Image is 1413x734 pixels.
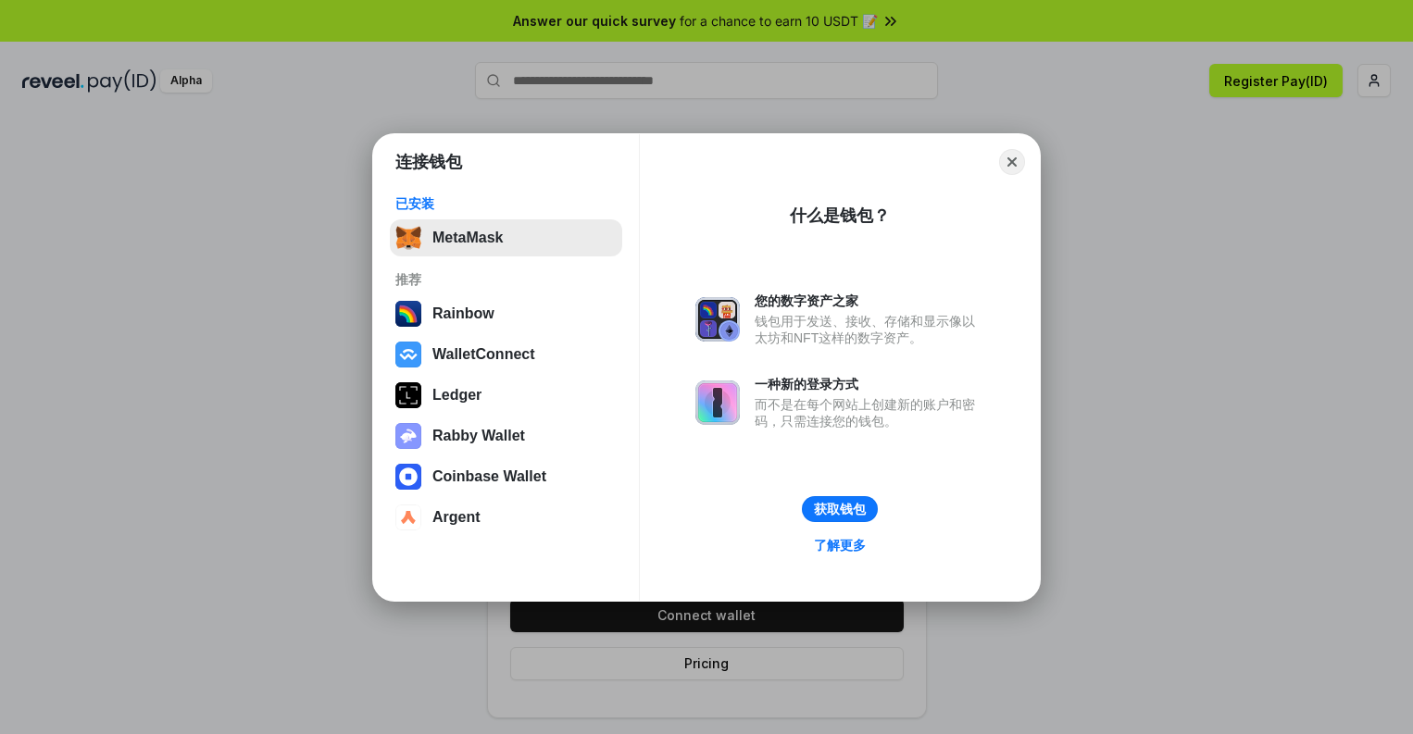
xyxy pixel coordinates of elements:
button: Coinbase Wallet [390,458,622,495]
button: Ledger [390,377,622,414]
img: svg+xml,%3Csvg%20width%3D%2228%22%20height%3D%2228%22%20viewBox%3D%220%200%2028%2028%22%20fill%3D... [395,504,421,530]
div: Coinbase Wallet [432,468,546,485]
button: Close [999,149,1025,175]
h1: 连接钱包 [395,151,462,173]
button: MetaMask [390,219,622,256]
div: 一种新的登录方式 [755,376,984,392]
img: svg+xml,%3Csvg%20width%3D%22120%22%20height%3D%22120%22%20viewBox%3D%220%200%20120%20120%22%20fil... [395,301,421,327]
div: Ledger [432,387,481,404]
img: svg+xml,%3Csvg%20xmlns%3D%22http%3A%2F%2Fwww.w3.org%2F2000%2Fsvg%22%20fill%3D%22none%22%20viewBox... [395,423,421,449]
div: 获取钱包 [814,501,866,517]
img: svg+xml,%3Csvg%20fill%3D%22none%22%20height%3D%2233%22%20viewBox%3D%220%200%2035%2033%22%20width%... [395,225,421,251]
div: 什么是钱包？ [790,205,890,227]
button: Argent [390,499,622,536]
img: svg+xml,%3Csvg%20xmlns%3D%22http%3A%2F%2Fwww.w3.org%2F2000%2Fsvg%22%20width%3D%2228%22%20height%3... [395,382,421,408]
div: Rabby Wallet [432,428,525,444]
button: WalletConnect [390,336,622,373]
div: 推荐 [395,271,617,288]
div: 了解更多 [814,537,866,554]
button: 获取钱包 [802,496,878,522]
div: MetaMask [432,230,503,246]
div: 您的数字资产之家 [755,292,984,309]
button: Rainbow [390,295,622,332]
div: Argent [432,509,481,526]
div: 已安装 [395,195,617,212]
div: 而不是在每个网站上创建新的账户和密码，只需连接您的钱包。 [755,396,984,429]
button: Rabby Wallet [390,417,622,454]
a: 了解更多 [803,533,877,557]
img: svg+xml,%3Csvg%20xmlns%3D%22http%3A%2F%2Fwww.w3.org%2F2000%2Fsvg%22%20fill%3D%22none%22%20viewBox... [695,297,740,342]
img: svg+xml,%3Csvg%20width%3D%2228%22%20height%3D%2228%22%20viewBox%3D%220%200%2028%2028%22%20fill%3D... [395,342,421,367]
div: 钱包用于发送、接收、存储和显示像以太坊和NFT这样的数字资产。 [755,313,984,346]
img: svg+xml,%3Csvg%20xmlns%3D%22http%3A%2F%2Fwww.w3.org%2F2000%2Fsvg%22%20fill%3D%22none%22%20viewBox... [695,380,740,425]
img: svg+xml,%3Csvg%20width%3D%2228%22%20height%3D%2228%22%20viewBox%3D%220%200%2028%2028%22%20fill%3D... [395,464,421,490]
div: WalletConnect [432,346,535,363]
div: Rainbow [432,305,494,322]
